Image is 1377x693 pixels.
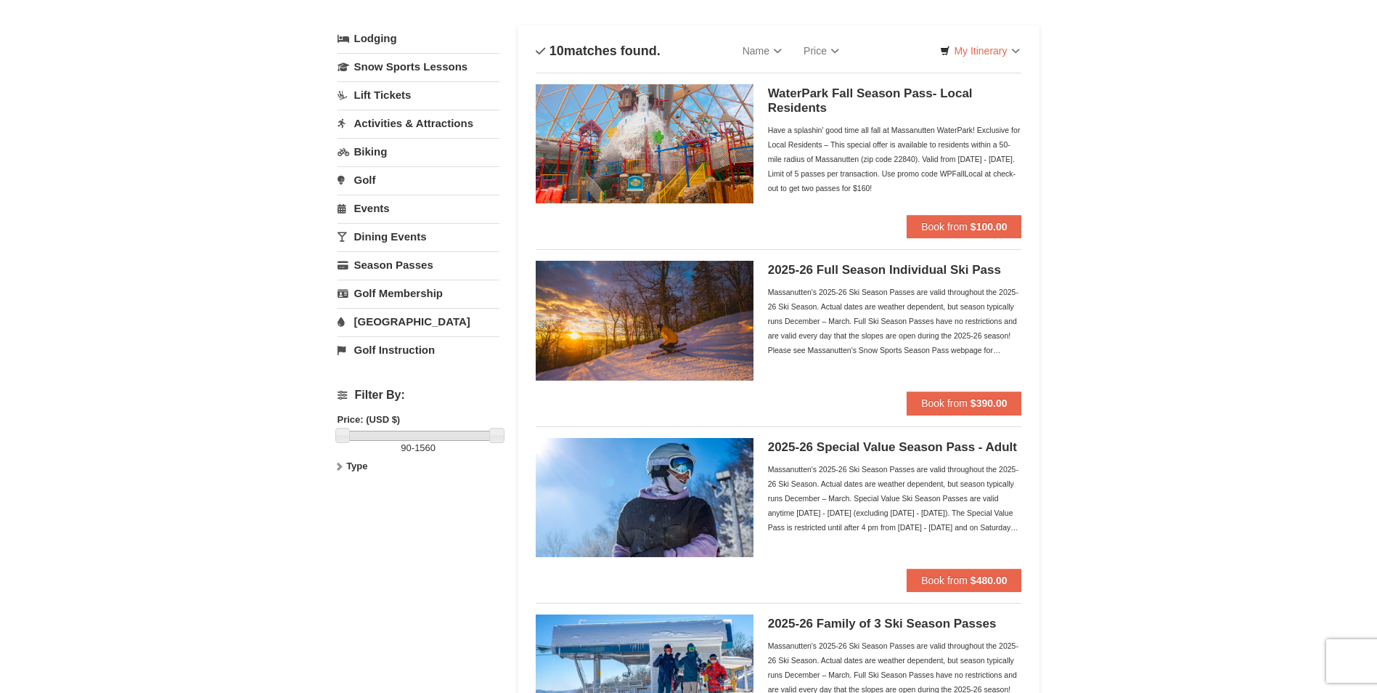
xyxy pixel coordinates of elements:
div: Have a splashin' good time all fall at Massanutten WaterPark! Exclusive for Local Residents – Thi... [768,123,1022,195]
a: Dining Events [338,223,499,250]
label: - [338,441,499,455]
span: 1560 [414,442,436,453]
h5: 2025-26 Special Value Season Pass - Adult [768,440,1022,455]
a: Snow Sports Lessons [338,53,499,80]
img: 6619937-198-dda1df27.jpg [536,438,753,557]
a: Season Passes [338,251,499,278]
strong: $390.00 [971,397,1008,409]
a: Price [793,36,850,65]
a: Lift Tickets [338,81,499,108]
button: Book from $100.00 [907,215,1021,238]
a: Golf [338,166,499,193]
button: Book from $480.00 [907,569,1021,592]
span: 10 [549,44,564,58]
h5: WaterPark Fall Season Pass- Local Residents [768,86,1022,115]
a: Events [338,195,499,222]
img: 6619937-208-2295c65e.jpg [536,261,753,380]
a: [GEOGRAPHIC_DATA] [338,308,499,335]
strong: $480.00 [971,575,1008,586]
a: Activities & Attractions [338,110,499,137]
span: Book from [921,397,968,409]
div: Massanutten's 2025-26 Ski Season Passes are valid throughout the 2025-26 Ski Season. Actual dates... [768,462,1022,535]
div: Massanutten's 2025-26 Ski Season Passes are valid throughout the 2025-26 Ski Season. Actual dates... [768,285,1022,357]
strong: $100.00 [971,221,1008,232]
strong: Price: (USD $) [338,414,401,425]
a: My Itinerary [931,40,1029,62]
span: 90 [401,442,411,453]
h4: matches found. [536,44,661,58]
img: 6619937-212-8c750e5f.jpg [536,84,753,203]
a: Golf Membership [338,280,499,307]
button: Book from $390.00 [907,392,1021,415]
a: Lodging [338,25,499,52]
span: Book from [921,221,968,232]
a: Golf Instruction [338,336,499,363]
strong: Type [346,461,367,471]
h5: 2025-26 Family of 3 Ski Season Passes [768,617,1022,631]
span: Book from [921,575,968,586]
a: Biking [338,138,499,165]
h4: Filter By: [338,389,499,402]
a: Name [732,36,793,65]
h5: 2025-26 Full Season Individual Ski Pass [768,263,1022,277]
